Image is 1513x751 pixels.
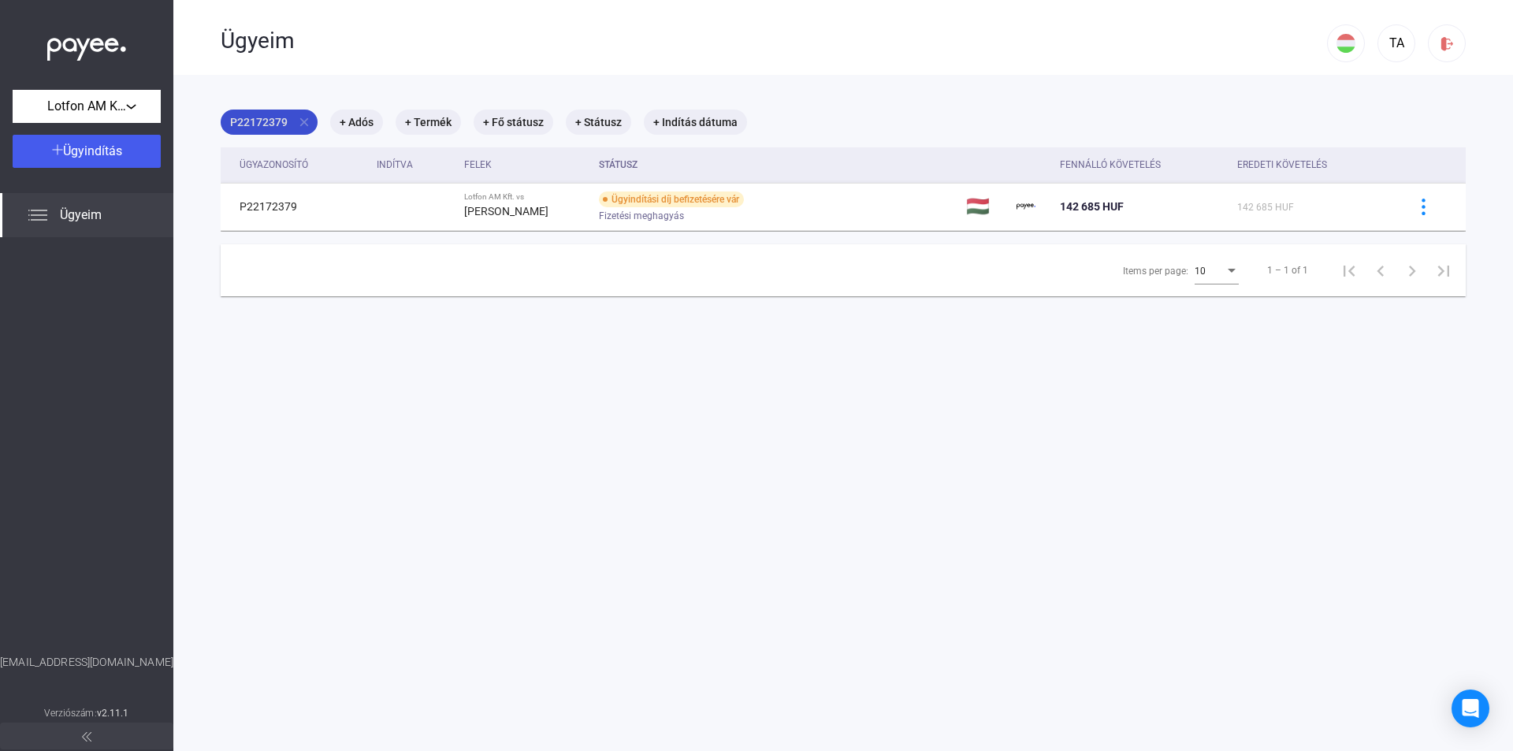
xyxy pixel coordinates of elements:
[464,155,586,174] div: Felek
[1428,255,1459,286] button: Last page
[82,732,91,742] img: arrow-double-left-grey.svg
[464,205,548,217] strong: [PERSON_NAME]
[377,155,413,174] div: Indítva
[240,155,308,174] div: Ügyazonosító
[599,206,684,225] span: Fizetési meghagyás
[13,90,161,123] button: Lotfon AM Kft.
[1396,255,1428,286] button: Next page
[1267,261,1308,280] div: 1 – 1 of 1
[330,110,383,135] mat-chip: + Adós
[566,110,631,135] mat-chip: + Státusz
[1060,155,1225,174] div: Fennálló követelés
[1060,155,1161,174] div: Fennálló követelés
[474,110,553,135] mat-chip: + Fő státusz
[1333,255,1365,286] button: First page
[1195,266,1206,277] span: 10
[240,155,364,174] div: Ügyazonosító
[1123,262,1188,281] div: Items per page:
[221,110,318,135] mat-chip: P22172379
[97,708,129,719] strong: v2.11.1
[644,110,747,135] mat-chip: + Indítás dátuma
[1060,200,1124,213] span: 142 685 HUF
[1365,255,1396,286] button: Previous page
[593,147,959,183] th: Státusz
[1428,24,1466,62] button: logout-red
[1327,24,1365,62] button: HU
[1377,24,1415,62] button: TA
[960,183,1010,230] td: 🇭🇺
[221,183,370,230] td: P22172379
[1017,197,1035,216] img: payee-logo
[13,135,161,168] button: Ügyindítás
[47,29,126,61] img: white-payee-white-dot.svg
[60,206,102,225] span: Ügyeim
[377,155,452,174] div: Indítva
[1383,34,1410,53] div: TA
[47,97,126,116] span: Lotfon AM Kft.
[1407,190,1440,223] button: more-blue
[297,115,311,129] mat-icon: close
[1452,690,1489,727] div: Open Intercom Messenger
[1237,202,1294,213] span: 142 685 HUF
[599,191,744,207] div: Ügyindítási díj befizetésére vár
[1439,35,1455,52] img: logout-red
[1195,261,1239,280] mat-select: Items per page:
[1237,155,1387,174] div: Eredeti követelés
[52,144,63,155] img: plus-white.svg
[1336,34,1355,53] img: HU
[1237,155,1327,174] div: Eredeti követelés
[464,192,586,202] div: Lotfon AM Kft. vs
[221,28,1327,54] div: Ügyeim
[464,155,492,174] div: Felek
[28,206,47,225] img: list.svg
[63,143,122,158] span: Ügyindítás
[396,110,461,135] mat-chip: + Termék
[1415,199,1432,215] img: more-blue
